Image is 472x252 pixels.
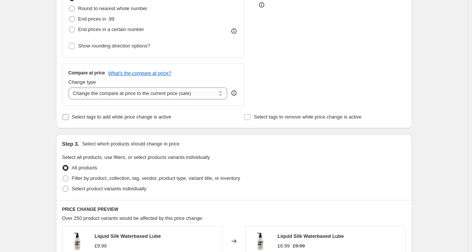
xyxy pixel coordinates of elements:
div: help [230,89,238,97]
h3: Compare at price [68,70,105,76]
span: Liquid Silk Waterbased Lube [278,233,344,239]
span: £9.99 [293,243,305,249]
span: Select all products, use filters, or select products variants individually [62,154,210,160]
span: Liquid Silk Waterbased Lube [95,233,161,239]
span: Select tags to remove while price change is active [254,114,362,120]
h2: Step 3. [62,140,79,148]
span: Show rounding direction options? [78,43,150,49]
span: Round to nearest whole number [78,6,147,11]
span: All products [72,165,97,170]
span: Select product variants individually [72,186,146,191]
span: Select tags to add while price change is active [72,114,171,120]
span: £6.99 [278,243,290,249]
span: End prices in .99 [78,16,115,22]
p: Select which products should change in price [82,140,179,148]
span: Over 250 product variants would be affected by this price change: [62,215,204,221]
span: End prices in a certain number [78,27,144,32]
span: Change type [68,79,96,85]
button: What's the compare at price? [108,70,171,76]
span: Filter by product, collection, tag, vendor, product type, variant title, or inventory [72,175,240,181]
span: £9.99 [95,243,107,249]
h6: PRICE CHANGE PREVIEW [62,206,406,212]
